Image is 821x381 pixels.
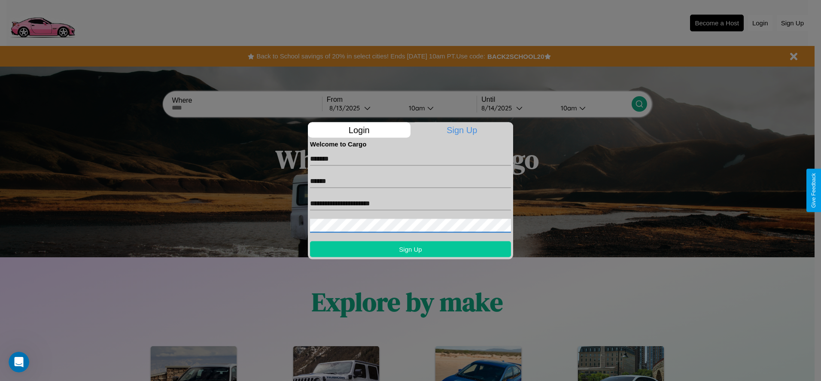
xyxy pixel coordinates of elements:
[308,122,410,137] p: Login
[310,241,511,257] button: Sign Up
[411,122,514,137] p: Sign Up
[9,352,29,372] iframe: Intercom live chat
[811,173,817,208] div: Give Feedback
[310,140,511,147] h4: Welcome to Cargo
